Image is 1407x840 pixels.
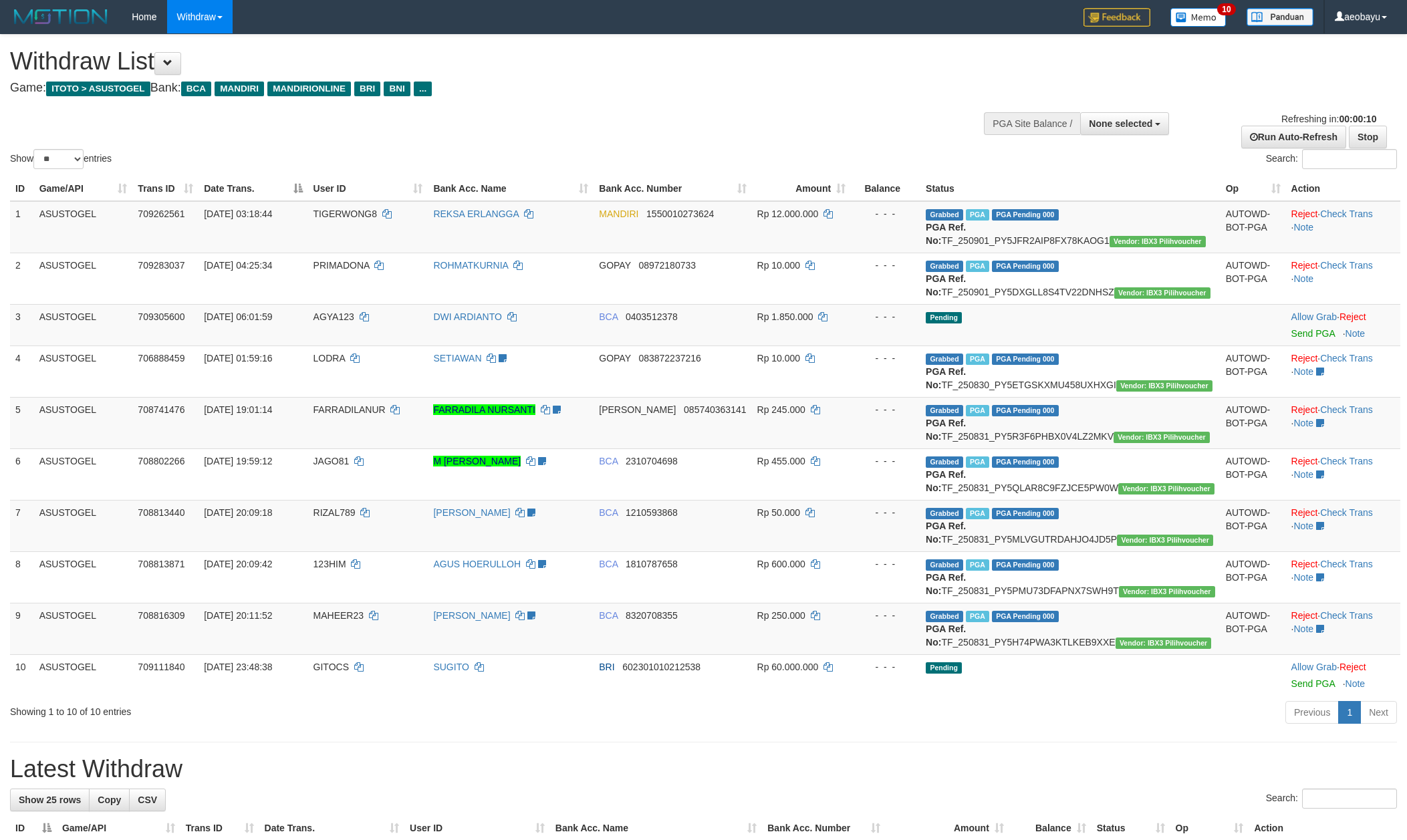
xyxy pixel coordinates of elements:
span: Marked by aeobayu [966,261,989,272]
td: TF_250901_PY5JFR2AIP8FX78KAOG1 [920,201,1221,253]
a: CSV [129,789,166,811]
span: Copy 083872237216 to clipboard [638,353,700,364]
span: LODRA [313,353,345,364]
span: BCA [599,456,618,466]
a: Reject [1291,353,1318,364]
span: Copy [98,795,121,805]
span: Copy 0403512378 to clipboard [626,311,678,322]
label: Show entries [10,149,112,169]
span: Copy 602301010212538 to clipboard [622,662,700,672]
span: Vendor URL: https://payment5.1velocity.biz [1116,638,1212,649]
div: - - - [856,660,915,674]
td: AUTOWD-BOT-PGA [1221,500,1286,551]
span: Grabbed [926,354,963,365]
td: TF_250901_PY5DXGLL8S4TV22DNHSZ [920,253,1221,304]
span: Marked by aeotriv [966,508,989,519]
a: Note [1293,521,1313,531]
span: 709305600 [138,311,184,322]
td: TF_250831_PY5QLAR8C9FZJCE5PW0W [920,448,1221,500]
span: PGA Pending [992,456,1059,468]
span: PGA Pending [992,611,1059,622]
span: [DATE] 19:01:14 [204,404,272,415]
span: Pending [926,662,962,674]
td: 2 [10,253,34,304]
th: Bank Acc. Number: activate to sort column ascending [594,176,751,201]
span: Refreshing in: [1281,114,1376,124]
span: 708813871 [138,559,184,569]
a: [PERSON_NAME] [433,610,510,621]
a: Reject [1291,559,1318,569]
td: 9 [10,603,34,654]
span: GITOCS [313,662,349,672]
a: Check Trans [1320,404,1373,415]
th: Balance [851,176,920,201]
td: ASUSTOGEL [34,654,133,696]
td: AUTOWD-BOT-PGA [1221,448,1286,500]
a: Reject [1339,311,1366,322]
span: Vendor URL: https://payment5.1velocity.biz [1114,432,1210,443]
a: Next [1360,701,1397,724]
td: AUTOWD-BOT-PGA [1221,253,1286,304]
td: ASUSTOGEL [34,397,133,448]
span: Grabbed [926,261,963,272]
td: · [1286,304,1400,345]
span: Grabbed [926,456,963,468]
span: [PERSON_NAME] [599,404,676,415]
b: PGA Ref. No: [926,572,966,596]
a: M [PERSON_NAME] [433,456,521,466]
td: TF_250831_PY5PMU73DFAPNX7SWH9T [920,551,1221,603]
a: ROHMATKURNIA [433,260,508,271]
div: - - - [856,454,915,468]
span: Vendor URL: https://payment5.1velocity.biz [1118,483,1214,495]
span: [DATE] 19:59:12 [204,456,272,466]
span: Copy 8320708355 to clipboard [626,610,678,621]
span: Grabbed [926,209,963,221]
div: - - - [856,259,915,272]
span: 708741476 [138,404,184,415]
td: AUTOWD-BOT-PGA [1221,551,1286,603]
a: [PERSON_NAME] [433,507,510,518]
td: AUTOWD-BOT-PGA [1221,397,1286,448]
span: [DATE] 01:59:16 [204,353,272,364]
span: RIZAL789 [313,507,356,518]
span: Vendor URL: https://payment5.1velocity.biz [1110,236,1206,247]
span: Rp 250.000 [757,610,805,621]
div: PGA Site Balance / [984,112,1080,135]
td: 10 [10,654,34,696]
span: BCA [599,610,618,621]
span: Marked by aeojeff [966,209,989,221]
span: Grabbed [926,508,963,519]
th: Trans ID: activate to sort column ascending [132,176,199,201]
span: Copy 1210593868 to clipboard [626,507,678,518]
td: ASUSTOGEL [34,448,133,500]
a: Reject [1339,662,1366,672]
label: Search: [1266,789,1397,809]
span: BCA [599,311,618,322]
td: 3 [10,304,34,345]
a: Allow Grab [1291,662,1337,672]
span: [DATE] 20:11:52 [204,610,272,621]
a: Check Trans [1320,208,1373,219]
span: Vendor URL: https://payment5.1velocity.biz [1116,380,1212,392]
th: Action [1286,176,1400,201]
span: GOPAY [599,353,630,364]
td: ASUSTOGEL [34,345,133,397]
th: Date Trans.: activate to sort column descending [199,176,307,201]
a: Check Trans [1320,559,1373,569]
a: Note [1293,623,1313,634]
button: None selected [1080,112,1169,135]
td: TF_250831_PY5R3F6PHBX0V4LZ2MKV [920,397,1221,448]
span: Rp 10.000 [757,353,801,364]
span: Rp 50.000 [757,507,801,518]
a: Note [1293,222,1313,233]
span: PGA Pending [992,405,1059,416]
span: 709111840 [138,662,184,672]
td: 4 [10,345,34,397]
a: REKSA ERLANGGA [433,208,519,219]
span: Marked by aeotriv [966,456,989,468]
span: Copy 085740363141 to clipboard [684,404,746,415]
td: 5 [10,397,34,448]
td: · · [1286,500,1400,551]
td: · · [1286,551,1400,603]
span: 708816309 [138,610,184,621]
